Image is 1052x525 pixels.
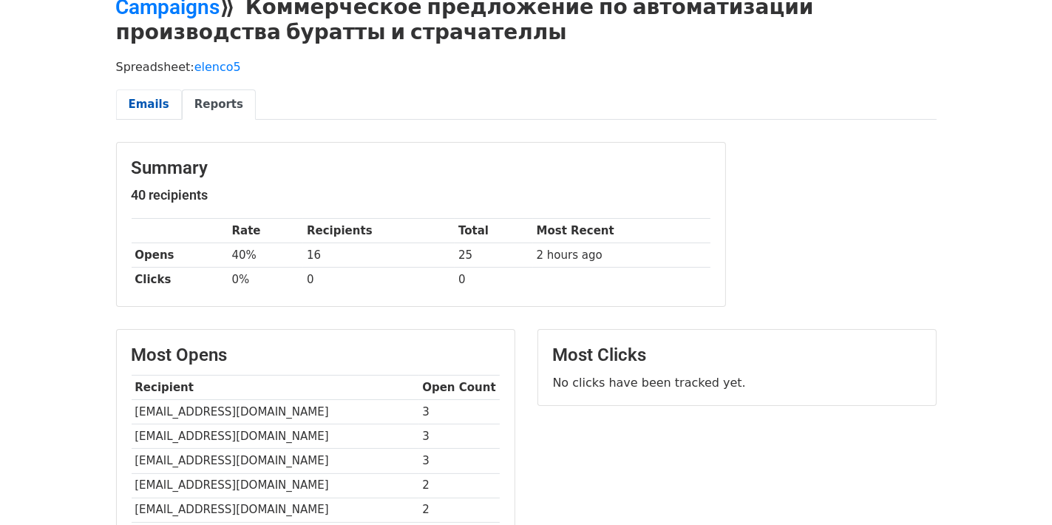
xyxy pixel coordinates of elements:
h3: Most Opens [132,345,500,366]
td: 2 [419,473,500,498]
td: [EMAIL_ADDRESS][DOMAIN_NAME] [132,424,419,449]
td: 0 [303,268,455,292]
a: Emails [116,89,182,120]
th: Total [455,219,533,243]
td: 16 [303,243,455,268]
td: [EMAIL_ADDRESS][DOMAIN_NAME] [132,473,419,498]
td: 3 [419,424,500,449]
a: elenco5 [194,60,241,74]
td: 0 [455,268,533,292]
a: Reports [182,89,256,120]
th: Recipient [132,376,419,400]
td: 2 [419,498,500,522]
td: [EMAIL_ADDRESS][DOMAIN_NAME] [132,498,419,522]
td: 40% [228,243,304,268]
td: 25 [455,243,533,268]
h3: Most Clicks [553,345,921,366]
p: Spreadsheet: [116,59,937,75]
th: Opens [132,243,228,268]
td: 2 hours ago [533,243,710,268]
td: [EMAIL_ADDRESS][DOMAIN_NAME] [132,449,419,473]
th: Open Count [419,376,500,400]
div: Widget chat [978,454,1052,525]
th: Recipients [303,219,455,243]
td: [EMAIL_ADDRESS][DOMAIN_NAME] [132,400,419,424]
td: 3 [419,400,500,424]
th: Rate [228,219,304,243]
p: No clicks have been tracked yet. [553,375,921,390]
h5: 40 recipients [132,187,710,203]
td: 0% [228,268,304,292]
th: Clicks [132,268,228,292]
th: Most Recent [533,219,710,243]
td: 3 [419,449,500,473]
iframe: Chat Widget [978,454,1052,525]
h3: Summary [132,157,710,179]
